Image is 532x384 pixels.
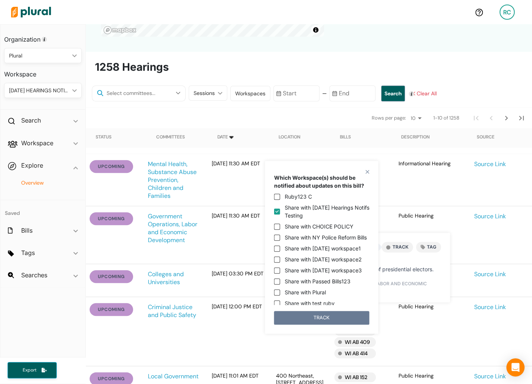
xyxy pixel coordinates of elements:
[96,126,118,148] div: Status
[21,161,43,169] h2: Explore
[90,160,133,173] button: upcoming
[21,116,41,124] h2: Search
[309,265,441,273] div: Relating to: the nomination of presidential electors.
[8,362,57,378] button: Export
[499,110,514,126] button: Next Page
[148,160,197,200] a: Mental Health, Substance Abuse Prevention, Children and Families
[309,254,441,263] a: [US_STATE] SB 143
[90,212,133,225] button: upcoming
[98,215,125,222] span: upcoming
[235,90,265,98] div: Workspaces
[98,306,125,313] span: upcoming
[98,273,125,280] span: upcoming
[156,126,185,148] div: Committees
[206,160,270,200] div: [DATE] 11:30 AM EDT
[279,126,300,148] div: Location
[279,134,300,140] div: Location
[285,193,312,201] label: Ruby123 C
[285,266,362,274] label: Share with [DATE] workspace3
[474,270,506,278] a: Source Link
[148,303,196,319] a: Criminal Justice and Public Safety
[484,110,499,126] button: Previous Page
[398,212,462,219] div: Public Hearing
[274,174,369,190] p: Which Workspace(s) should be notified about updates on this bill?
[334,337,376,347] div: WI AB 409
[417,90,437,98] span: Clear All
[285,222,354,230] label: Share with CHOICE POLICY
[41,36,48,43] div: Tooltip anchor
[90,270,133,283] button: upcoming
[401,126,430,148] div: Description
[285,255,362,263] label: Share with [DATE] workspace2
[398,303,462,310] div: Public Hearing
[474,160,506,168] a: Source Link
[309,280,441,293] div: Government Operations, Labor and Economic Development
[95,61,169,74] h2: 1258 Hearings
[103,26,136,34] a: Mapbox logo
[416,242,441,252] div: Add tags
[273,86,320,101] input: Start
[4,28,82,45] h3: Organization
[285,277,351,285] label: Share with Passed Bills123
[206,303,270,360] div: [DATE] 12:00 PM EDT
[285,288,326,296] label: Share with Plural
[96,134,112,140] div: Status
[156,134,185,140] div: Committees
[274,311,369,325] button: TRACK
[217,126,235,148] div: Date
[514,110,529,126] button: Last Page
[477,134,495,140] div: Source
[398,160,462,167] div: Informational Hearing
[148,270,184,286] a: Colleges and Universities
[90,303,133,316] button: upcoming
[17,367,42,373] span: Export
[285,204,369,219] label: Share with [DATE] Hearings Notifs Testing
[285,299,335,307] label: Share with test ruby
[285,244,361,252] label: Share with [DATE] workspace1
[468,110,484,126] button: First Page
[329,86,375,101] input: End
[493,2,521,23] a: RC
[21,139,53,147] h2: Workspace
[9,52,69,60] div: Plural
[334,348,376,358] div: WI AB 414
[21,249,35,257] h2: Tags
[474,303,506,311] a: Source Link
[340,134,351,140] div: Bills
[381,86,405,101] button: Search
[340,126,351,148] div: Bills
[398,372,462,379] div: Public Hearing
[98,163,125,170] span: upcoming
[313,26,318,34] span: Toggle attribution
[285,233,367,241] label: Share with NY Police Reform Bills
[194,89,215,97] div: Sessions
[105,89,171,98] input: Select committees...
[382,242,413,252] button: Track
[433,114,459,122] span: 1-10 of 1258
[148,372,199,380] a: Local Government
[4,63,82,80] h3: Workspace
[98,375,125,382] span: upcoming
[408,90,415,97] div: Tooltip anchor
[411,86,439,101] button: Clear All
[401,134,430,140] div: Description
[0,200,85,219] h4: Saved
[506,358,524,376] div: Open Intercom Messenger
[217,134,228,140] div: Date
[311,25,320,34] button: Toggle attribution
[206,270,270,291] div: [DATE] 03:30 PM EDT
[21,226,33,235] h2: Bills
[334,372,376,382] div: WI AB 152
[474,212,506,220] a: Source Link
[477,126,495,148] div: Source
[148,212,197,244] a: Government Operations, Labor and Economic Development
[21,271,47,279] h2: Searches
[206,212,270,258] div: [DATE] 11:30 AM EDT
[9,87,69,95] div: [DATE] HEARINGS NOTIFS TESTING
[499,5,515,20] div: RC
[474,372,506,380] a: Source Link
[372,114,406,122] span: Rows per page:
[427,244,436,250] span: tag
[12,179,78,187] a: Overview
